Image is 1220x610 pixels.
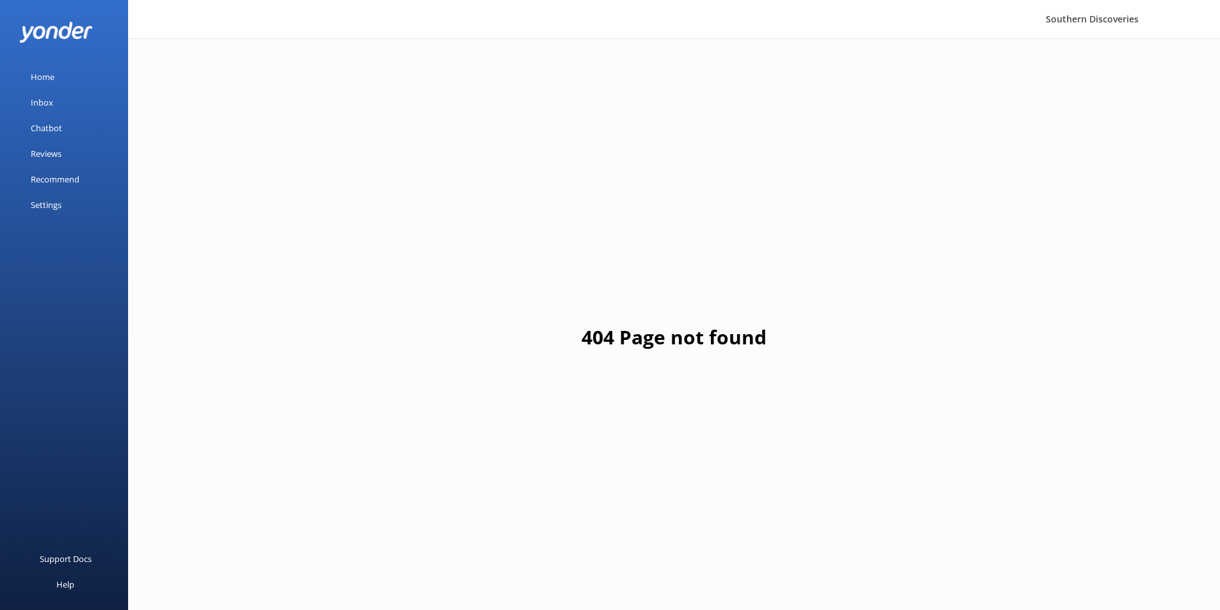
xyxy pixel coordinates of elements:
div: Settings [31,192,61,218]
div: Home [31,64,54,90]
div: Support Docs [40,546,92,572]
div: Chatbot [31,115,62,141]
h1: 404 Page not found [582,322,767,353]
div: Reviews [31,141,61,166]
img: yonder-white-logo.png [19,22,93,43]
div: Recommend [31,166,79,192]
div: Inbox [31,90,53,115]
div: Help [56,572,74,597]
